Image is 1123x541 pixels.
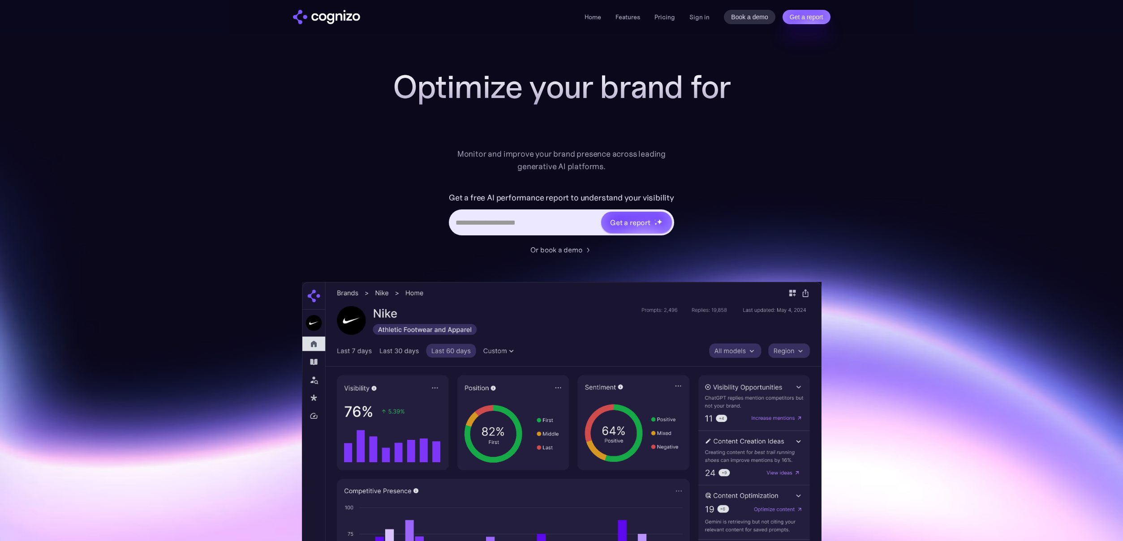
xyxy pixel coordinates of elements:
[585,13,601,21] a: Home
[449,191,674,240] form: Hero URL Input Form
[783,10,830,24] a: Get a report
[452,148,672,173] div: Monitor and improve your brand presence across leading generative AI platforms.
[530,244,582,255] div: Or book a demo
[530,244,593,255] a: Or book a demo
[689,12,710,22] a: Sign in
[449,191,674,205] label: Get a free AI performance report to understand your visibility
[293,10,360,24] a: home
[657,219,663,225] img: star
[654,219,656,221] img: star
[615,13,640,21] a: Features
[724,10,775,24] a: Book a demo
[654,13,675,21] a: Pricing
[600,211,673,234] a: Get a reportstarstarstar
[654,222,658,226] img: star
[293,10,360,24] img: cognizo logo
[610,217,650,228] div: Get a report
[383,69,741,105] h1: Optimize your brand for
